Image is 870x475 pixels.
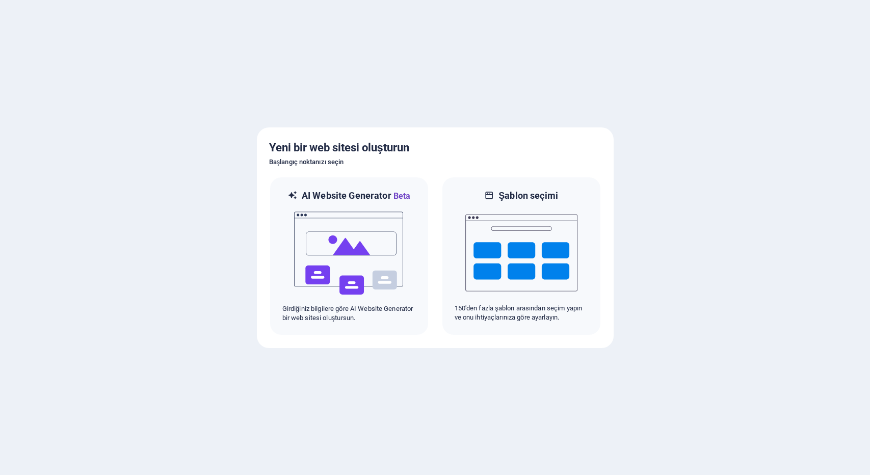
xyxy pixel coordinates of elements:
h5: Yeni bir web sitesi oluşturun [269,140,601,156]
p: 150'den fazla şablon arasından seçim yapın ve onu ihtiyaçlarınıza göre ayarlayın. [455,304,588,322]
div: AI Website GeneratorBetaaiGirdiğiniz bilgilere göre AI Website Generator bir web sitesi oluştursun. [269,176,429,336]
h6: AI Website Generator [302,190,410,202]
img: ai [293,202,405,304]
span: Beta [391,191,411,201]
h6: Başlangıç noktanızı seçin [269,156,601,168]
p: Girdiğiniz bilgilere göre AI Website Generator bir web sitesi oluştursun. [282,304,416,323]
div: Şablon seçimi150'den fazla şablon arasından seçim yapın ve onu ihtiyaçlarınıza göre ayarlayın. [441,176,601,336]
h6: Şablon seçimi [498,190,558,202]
